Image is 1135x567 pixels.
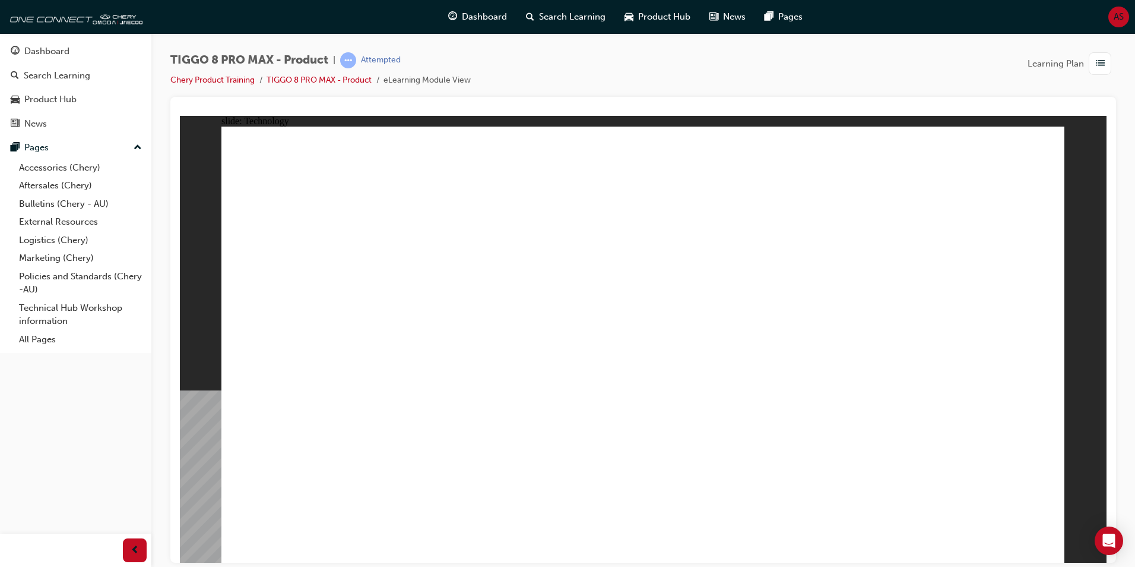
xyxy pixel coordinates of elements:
span: search-icon [11,71,19,81]
a: Dashboard [5,40,147,62]
span: car-icon [624,10,633,24]
span: pages-icon [11,143,20,153]
a: Accessories (Chery) [14,159,147,177]
div: Attempted [361,55,401,66]
span: guage-icon [11,46,20,57]
div: News [24,117,47,131]
span: AS [1114,10,1124,24]
a: Technical Hub Workshop information [14,299,147,330]
a: Search Learning [5,65,147,87]
a: Bulletins (Chery - AU) [14,195,147,213]
a: pages-iconPages [755,5,812,29]
a: Product Hub [5,89,147,111]
a: search-iconSearch Learning [516,5,615,29]
a: Aftersales (Chery) [14,177,147,195]
div: Pages [24,141,49,155]
a: Logistics (Chery) [14,231,147,250]
button: DashboardSearch LearningProduct HubNews [5,38,147,137]
a: Chery Product Training [170,75,255,85]
button: Pages [5,137,147,159]
a: guage-iconDashboard [439,5,516,29]
div: Dashboard [24,45,69,58]
div: Open Intercom Messenger [1095,527,1123,555]
span: search-icon [526,10,534,24]
a: news-iconNews [700,5,755,29]
span: TIGGO 8 PRO MAX - Product [170,53,328,67]
a: Marketing (Chery) [14,249,147,267]
a: All Pages [14,330,147,349]
span: Learning Plan [1028,57,1084,71]
a: News [5,113,147,135]
span: news-icon [709,10,718,24]
div: Product Hub [24,93,77,106]
a: TIGGO 8 PRO MAX - Product [267,75,372,85]
img: oneconnect [6,5,142,29]
span: | [333,53,335,67]
span: Pages [778,10,803,24]
a: External Resources [14,213,147,231]
span: guage-icon [448,10,457,24]
span: list-icon [1096,56,1105,71]
span: Search Learning [539,10,605,24]
span: Product Hub [638,10,690,24]
span: Dashboard [462,10,507,24]
span: car-icon [11,94,20,105]
div: Search Learning [24,69,90,83]
a: car-iconProduct Hub [615,5,700,29]
span: learningRecordVerb_ATTEMPT-icon [340,52,356,68]
button: Learning Plan [1028,52,1116,75]
a: Policies and Standards (Chery -AU) [14,267,147,299]
button: AS [1108,7,1129,27]
span: pages-icon [765,10,773,24]
span: news-icon [11,119,20,130]
span: prev-icon [131,543,140,558]
li: eLearning Module View [383,74,471,87]
span: up-icon [134,140,142,156]
span: News [723,10,746,24]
